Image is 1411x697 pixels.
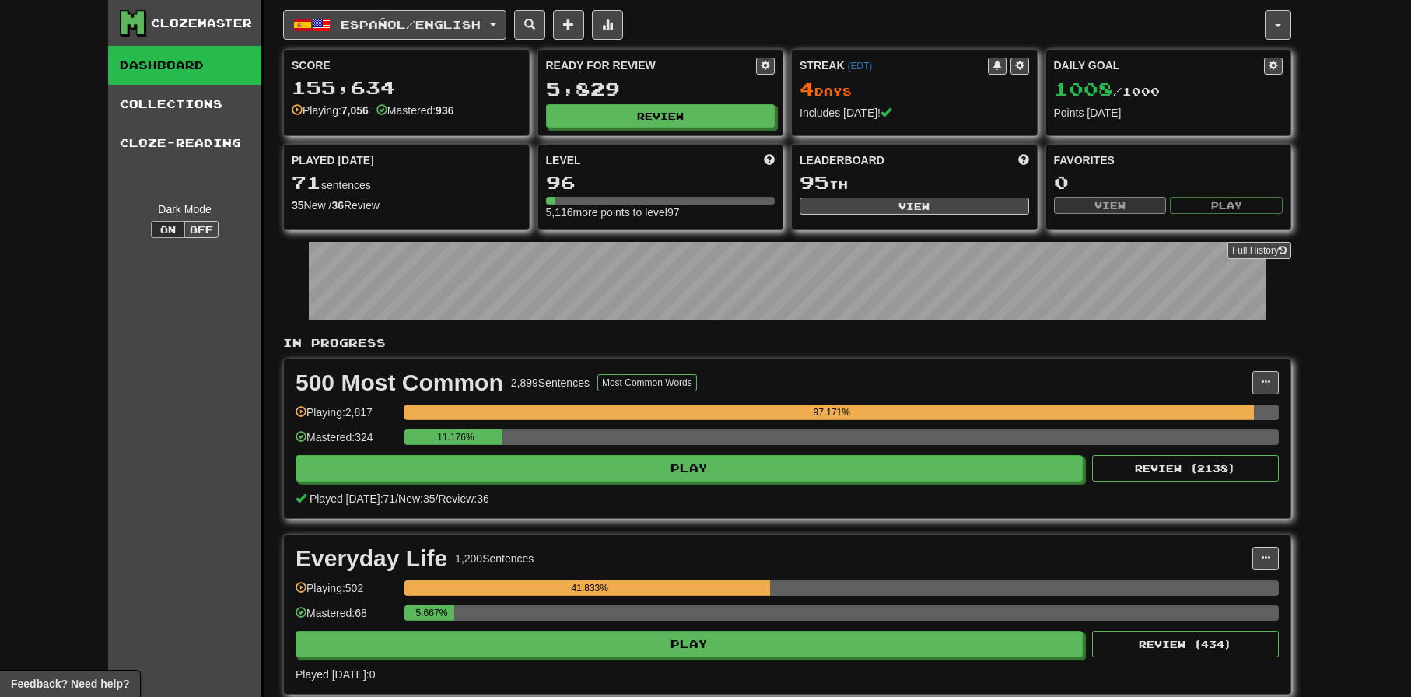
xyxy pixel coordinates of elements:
[800,171,829,193] span: 95
[120,201,250,217] div: Dark Mode
[800,173,1029,193] div: th
[409,405,1254,420] div: 97.171%
[151,221,185,238] button: On
[398,492,435,505] span: New: 35
[296,547,447,570] div: Everyday Life
[436,104,453,117] strong: 936
[184,221,219,238] button: Off
[597,374,697,391] button: Most Common Words
[514,10,545,40] button: Search sentences
[546,205,776,220] div: 5,116 more points to level 97
[11,676,129,692] span: Open feedback widget
[800,78,814,100] span: 4
[800,198,1029,215] button: View
[296,580,397,606] div: Playing: 502
[292,171,321,193] span: 71
[341,18,481,31] span: Español / English
[108,46,261,85] a: Dashboard
[108,124,261,163] a: Cloze-Reading
[1018,152,1029,168] span: This week in points, UTC
[1054,152,1283,168] div: Favorites
[292,58,521,73] div: Score
[292,198,521,213] div: New / Review
[1092,631,1279,657] button: Review (434)
[395,492,398,505] span: /
[296,605,397,631] div: Mastered: 68
[151,16,252,31] div: Clozemaster
[1054,78,1113,100] span: 1008
[292,152,374,168] span: Played [DATE]
[1054,173,1283,192] div: 0
[296,371,503,394] div: 500 Most Common
[546,152,581,168] span: Level
[546,104,776,128] button: Review
[553,10,584,40] button: Add sentence to collection
[436,492,439,505] span: /
[409,580,770,596] div: 41.833%
[296,668,375,681] span: Played [DATE]: 0
[409,605,453,621] div: 5.667%
[764,152,775,168] span: Score more points to level up
[310,492,395,505] span: Played [DATE]: 71
[546,173,776,192] div: 96
[847,61,872,72] a: (EDT)
[800,58,988,73] div: Streak
[1054,85,1160,98] span: / 1000
[292,103,369,118] div: Playing:
[296,429,397,455] div: Mastered: 324
[292,78,521,97] div: 155,634
[592,10,623,40] button: More stats
[438,492,488,505] span: Review: 36
[1054,58,1265,75] div: Daily Goal
[511,375,590,391] div: 2,899 Sentences
[800,79,1029,100] div: Day s
[1227,242,1291,259] a: Full History
[1054,197,1167,214] button: View
[296,631,1083,657] button: Play
[376,103,454,118] div: Mastered:
[108,85,261,124] a: Collections
[1092,455,1279,482] button: Review (2138)
[455,551,534,566] div: 1,200 Sentences
[409,429,502,445] div: 11.176%
[341,104,369,117] strong: 7,056
[800,105,1029,121] div: Includes [DATE]!
[292,199,304,212] strong: 35
[1054,105,1283,121] div: Points [DATE]
[283,335,1291,351] p: In Progress
[800,152,884,168] span: Leaderboard
[546,79,776,99] div: 5,829
[546,58,757,73] div: Ready for Review
[283,10,506,40] button: Español/English
[331,199,344,212] strong: 36
[296,455,1083,482] button: Play
[1170,197,1283,214] button: Play
[292,173,521,193] div: sentences
[296,405,397,430] div: Playing: 2,817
